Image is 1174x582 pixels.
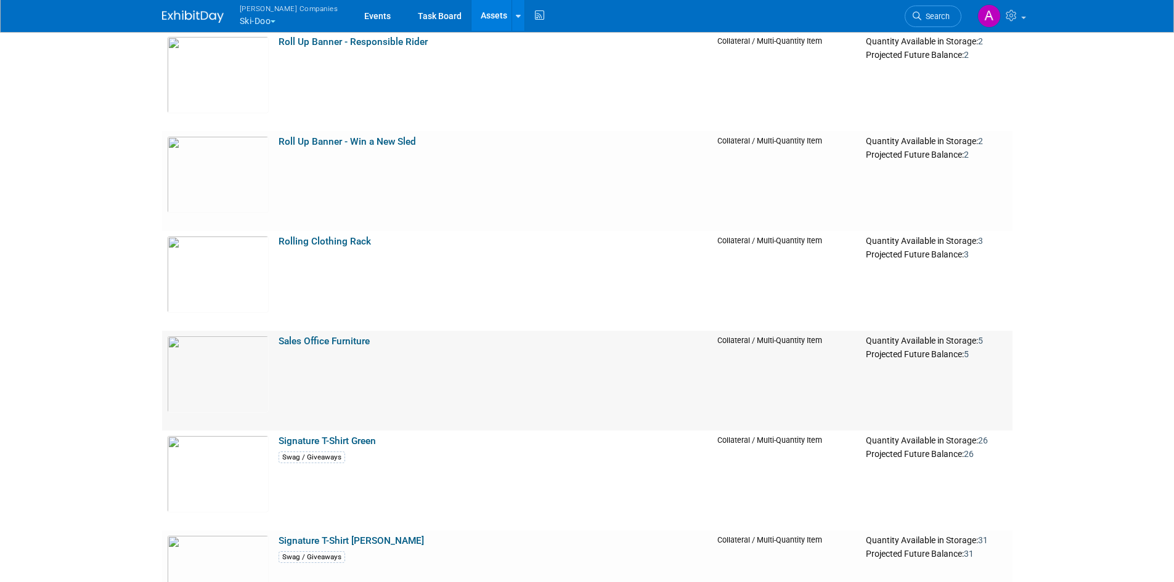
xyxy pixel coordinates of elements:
[978,336,983,346] span: 5
[866,336,1007,347] div: Quantity Available in Storage:
[279,236,371,247] a: Rolling Clothing Rack
[866,447,1007,460] div: Projected Future Balance:
[964,449,974,459] span: 26
[978,435,988,445] span: 26
[866,36,1007,47] div: Quantity Available in Storage:
[905,6,961,27] a: Search
[279,336,370,347] a: Sales Office Furniture
[712,231,861,331] td: Collateral / Multi-Quantity Item
[921,12,950,21] span: Search
[279,36,428,47] a: Roll Up Banner - Responsible Rider
[977,4,1001,28] img: Amy Brickweg
[866,247,1007,261] div: Projected Future Balance:
[279,535,424,546] a: Signature T-Shirt [PERSON_NAME]
[866,136,1007,147] div: Quantity Available in Storage:
[978,136,983,146] span: 2
[866,47,1007,61] div: Projected Future Balance:
[712,131,861,231] td: Collateral / Multi-Quantity Item
[162,10,224,23] img: ExhibitDay
[978,236,983,246] span: 3
[964,50,969,60] span: 2
[964,349,969,359] span: 5
[866,535,1007,546] div: Quantity Available in Storage:
[866,435,1007,447] div: Quantity Available in Storage:
[712,31,861,131] td: Collateral / Multi-Quantity Item
[240,2,338,15] span: [PERSON_NAME] Companies
[866,236,1007,247] div: Quantity Available in Storage:
[964,150,969,160] span: 2
[866,147,1007,161] div: Projected Future Balance:
[978,535,988,545] span: 31
[866,546,1007,560] div: Projected Future Balance:
[279,136,416,147] a: Roll Up Banner - Win a New Sled
[964,549,974,559] span: 31
[978,36,983,46] span: 2
[866,347,1007,360] div: Projected Future Balance:
[712,430,861,530] td: Collateral / Multi-Quantity Item
[279,551,345,563] div: Swag / Giveaways
[712,331,861,430] td: Collateral / Multi-Quantity Item
[279,451,345,463] div: Swag / Giveaways
[964,249,969,259] span: 3
[279,435,376,447] a: Signature T-Shirt Green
